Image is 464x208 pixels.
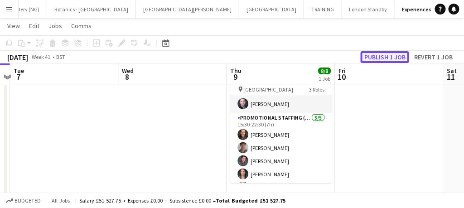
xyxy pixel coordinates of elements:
span: [GEOGRAPHIC_DATA] [243,86,293,93]
span: 10 [337,72,346,82]
span: 3 Roles [309,86,324,93]
span: View [7,22,20,30]
div: [DATE] [7,53,28,62]
div: BST [56,53,65,60]
span: 8 [121,72,134,82]
span: Comms [71,22,92,30]
div: Salary £51 527.75 + Expenses £0.00 + Subsistence £0.00 = [79,197,285,204]
span: Sat [447,67,457,75]
a: Edit [25,20,43,32]
span: All jobs [50,197,72,204]
a: Jobs [45,20,66,32]
app-card-role: Promotional Staffing (Brand Ambassadors)5/515:30-22:30 (7h)[PERSON_NAME][PERSON_NAME][PERSON_NAME... [230,113,332,196]
button: Revert 1 job [411,51,457,63]
div: 1 Job [319,75,330,82]
span: Tue [14,67,24,75]
span: Edit [29,22,39,30]
span: 11 [445,72,457,82]
button: Publish 1 job [361,51,409,63]
span: Total Budgeted £51 527.75 [216,197,285,204]
a: Comms [68,20,95,32]
span: Week 41 [30,53,53,60]
button: [GEOGRAPHIC_DATA] [239,0,304,18]
a: View [4,20,24,32]
span: Thu [230,67,242,75]
button: TRAINING [304,0,342,18]
span: 7 [12,72,24,82]
span: Fri [338,67,346,75]
span: 8/8 [318,68,331,74]
button: Budgeted [5,196,42,206]
app-job-card: Updated15:30-22:30 (7h)8/8Experience [GEOGRAPHIC_DATA] [GEOGRAPHIC_DATA]3 RolesWembley Standby2/2... [230,49,332,183]
span: Jobs [48,22,62,30]
button: [GEOGRAPHIC_DATA][PERSON_NAME] [136,0,239,18]
button: Botanics - [GEOGRAPHIC_DATA] [47,0,136,18]
span: 9 [229,72,242,82]
button: London Standby [342,0,395,18]
span: Wed [122,67,134,75]
span: Budgeted [14,198,41,204]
